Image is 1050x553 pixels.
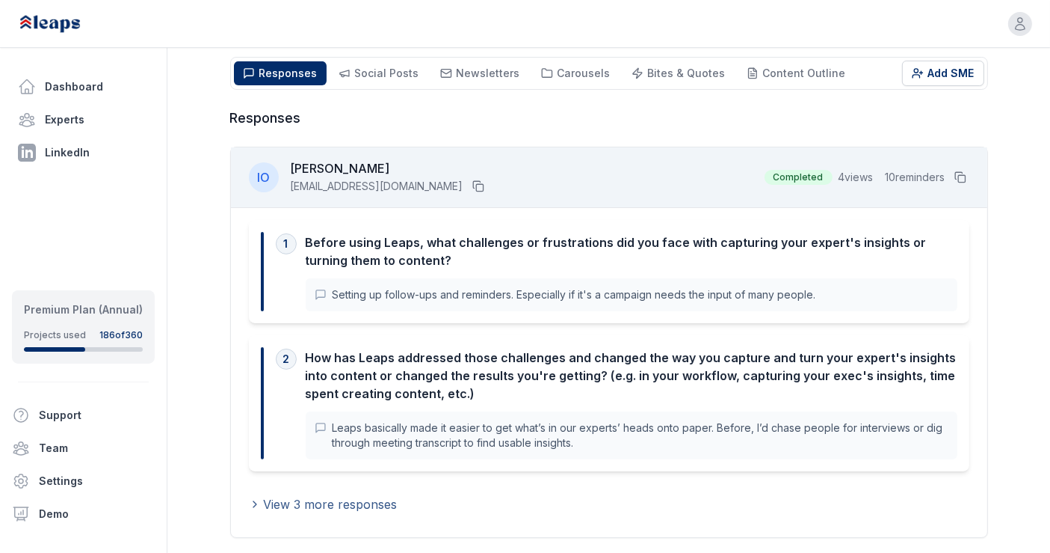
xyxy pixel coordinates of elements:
[333,287,948,302] p: Setting up follow-ups and reminders. Especially if it's a campaign needs the input of many people.
[234,61,327,85] button: Responses
[230,108,988,129] h3: Responses
[355,67,419,79] span: Social Posts
[249,495,398,513] button: View 3 more responses
[765,170,833,185] span: Completed
[12,138,155,168] a: LinkedIn
[333,421,948,450] p: Leaps basically made it easier to get what’s in our experts’ heads onto paper. Before, I’d chase ...
[291,179,463,194] span: [EMAIL_ADDRESS][DOMAIN_NAME]
[306,233,957,269] p: Before using Leaps, what challenges or frustrations did you face with capturing your expert's ins...
[6,433,161,463] a: Team
[6,466,161,496] a: Settings
[291,159,487,177] h3: [PERSON_NAME]
[12,105,155,135] a: Experts
[648,67,726,79] span: Bites & Quotes
[738,61,855,85] button: Content Outline
[24,329,86,341] div: Projects used
[276,349,297,370] div: 2
[259,67,318,79] span: Responses
[457,67,520,79] span: Newsletters
[12,72,155,102] a: Dashboard
[24,302,143,317] div: Premium Plan (Annual)
[18,7,114,40] img: Leaps
[99,329,143,341] div: 186 of 360
[306,349,957,403] p: How has Leaps addressed those challenges and changed the way you capture and turn your expert's i...
[532,61,620,85] button: Carousels
[264,495,398,513] span: View 3 more responses
[558,67,611,79] span: Carousels
[623,61,735,85] button: Bites & Quotes
[886,170,945,185] span: 10 reminders
[249,162,279,192] div: IO
[839,170,874,185] span: 4 views
[431,61,529,85] button: Newsletters
[330,61,428,85] button: Social Posts
[951,168,969,186] button: Copy all responses
[763,67,846,79] span: Content Outline
[276,233,297,254] div: 1
[6,400,149,430] button: Support
[6,499,161,529] a: Demo
[902,61,984,86] button: Add SME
